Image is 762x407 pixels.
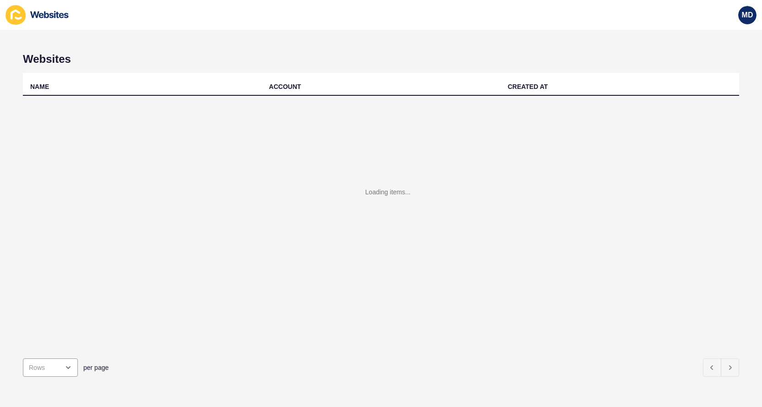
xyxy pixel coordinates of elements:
[83,363,109,372] span: per page
[508,82,548,91] div: CREATED AT
[23,358,78,377] div: open menu
[23,53,739,66] h1: Websites
[30,82,49,91] div: NAME
[365,187,411,197] div: Loading items...
[269,82,301,91] div: ACCOUNT
[742,11,753,20] span: MD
